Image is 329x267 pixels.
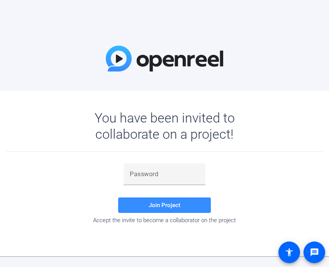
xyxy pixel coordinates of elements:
div: Accept the invite to become a collaborator on the project [6,217,323,224]
img: OpenReel Logo [106,46,223,71]
input: Password [130,170,199,179]
span: Join Project [149,202,180,209]
div: You have been invited to collaborate on a project! [72,110,257,142]
mat-icon: message [310,248,319,257]
button: Join Project [118,197,211,213]
mat-icon: accessibility [285,248,294,257]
